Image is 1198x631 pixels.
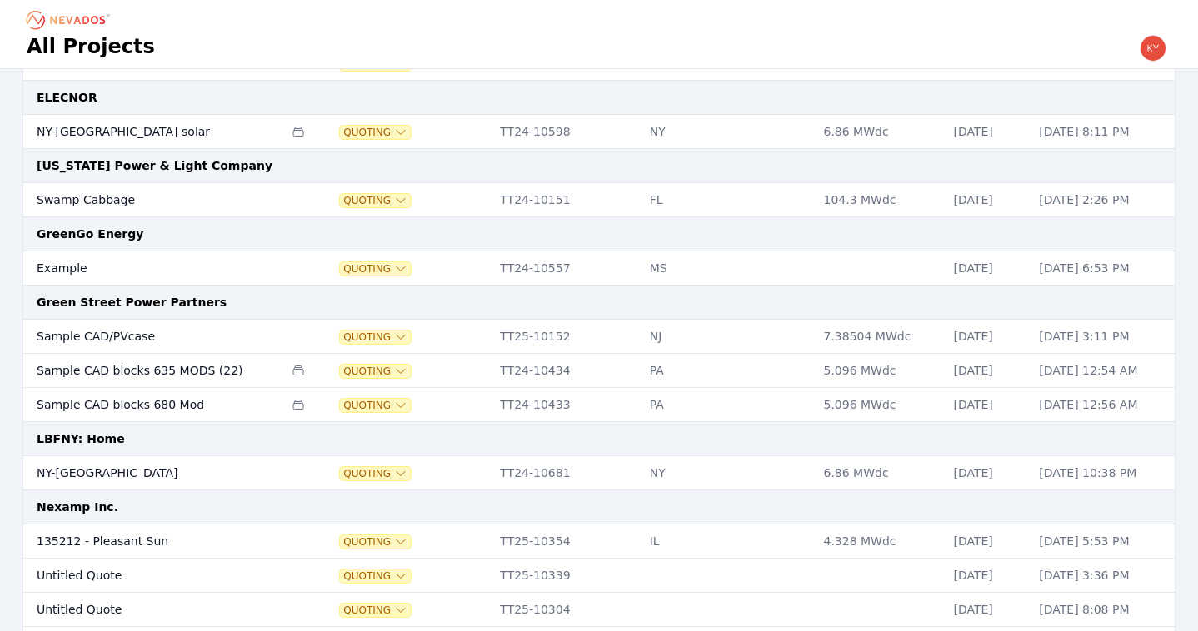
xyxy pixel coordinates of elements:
td: Example [23,251,283,286]
td: [DATE] [945,388,1031,422]
td: [DATE] 12:54 AM [1031,354,1175,388]
td: 6.86 MWdc [815,456,945,490]
button: Quoting [340,262,411,276]
button: Quoting [340,467,411,480]
td: Sample CAD blocks 680 Mod [23,388,283,422]
td: 7.38504 MWdc [815,320,945,354]
td: 104.3 MWdc [815,183,945,217]
td: TT25-10339 [492,559,641,593]
button: Quoting [340,126,411,139]
td: [DATE] [945,354,1031,388]
td: Green Street Power Partners [23,286,1175,320]
td: TT25-10152 [492,320,641,354]
h1: All Projects [27,33,155,60]
tr: Sample CAD blocks 680 ModQuotingTT24-10433PA5.096 MWdc[DATE][DATE] 12:56 AM [23,388,1175,422]
td: Nexamp Inc. [23,490,1175,524]
td: NY [641,115,816,149]
button: Quoting [340,569,411,583]
td: TT24-10598 [492,115,641,149]
td: [DATE] 3:36 PM [1031,559,1175,593]
td: NY [641,456,816,490]
td: [DATE] 6:53 PM [1031,251,1175,286]
td: TT24-10434 [492,354,641,388]
td: PA [641,388,816,422]
td: Swamp Cabbage [23,183,283,217]
td: TT25-10304 [492,593,641,627]
td: GreenGo Energy [23,217,1175,251]
td: [DATE] [945,183,1031,217]
td: 4.328 MWdc [815,524,945,559]
button: Quoting [340,604,411,617]
td: [DATE] 3:11 PM [1031,320,1175,354]
tr: ExampleQuotingTT24-10557MS[DATE][DATE] 6:53 PM [23,251,1175,286]
button: Quoting [340,194,411,207]
td: PA [641,354,816,388]
td: [DATE] 2:26 PM [1031,183,1175,217]
td: [DATE] [945,320,1031,354]
td: 5.096 MWdc [815,354,945,388]
tr: Sample CAD blocks 635 MODS (22)QuotingTT24-10434PA5.096 MWdc[DATE][DATE] 12:54 AM [23,354,1175,388]
tr: 135212 - Pleasant SunQuotingTT25-10354IL4.328 MWdc[DATE][DATE] 5:53 PM [23,524,1175,559]
td: [DATE] [945,456,1031,490]
tr: NY-[GEOGRAPHIC_DATA]QuotingTT24-10681NY6.86 MWdc[DATE][DATE] 10:38 PM [23,456,1175,490]
td: Sample CAD blocks 635 MODS (22) [23,354,283,388]
tr: Untitled QuoteQuotingTT25-10304[DATE][DATE] 8:08 PM [23,593,1175,627]
nav: Breadcrumb [27,7,115,33]
td: Untitled Quote [23,559,283,593]
td: [DATE] [945,593,1031,627]
td: Sample CAD/PVcase [23,320,283,354]
tr: Sample CAD/PVcaseQuotingTT25-10152NJ7.38504 MWdc[DATE][DATE] 3:11 PM [23,320,1175,354]
td: NY-[GEOGRAPHIC_DATA] [23,456,283,490]
tr: NY-[GEOGRAPHIC_DATA] solarQuotingTT24-10598NY6.86 MWdc[DATE][DATE] 8:11 PM [23,115,1175,149]
td: NJ [641,320,816,354]
td: NY-[GEOGRAPHIC_DATA] solar [23,115,283,149]
td: LBFNY: Home [23,422,1175,456]
button: Quoting [340,399,411,412]
td: [DATE] [945,115,1031,149]
td: [DATE] 8:08 PM [1031,593,1175,627]
td: FL [641,183,816,217]
td: TT25-10354 [492,524,641,559]
td: 135212 - Pleasant Sun [23,524,283,559]
td: IL [641,524,816,559]
td: MS [641,251,816,286]
td: 6.86 MWdc [815,115,945,149]
td: Untitled Quote [23,593,283,627]
tr: Swamp CabbageQuotingTT24-10151FL104.3 MWdc[DATE][DATE] 2:26 PM [23,183,1175,217]
td: [DATE] 8:11 PM [1031,115,1175,149]
td: ELECNOR [23,81,1175,115]
td: TT24-10151 [492,183,641,217]
button: Quoting [340,535,411,549]
tr: Untitled QuoteQuotingTT25-10339[DATE][DATE] 3:36 PM [23,559,1175,593]
td: [US_STATE] Power & Light Company [23,149,1175,183]
button: Quoting [340,330,411,344]
td: TT24-10433 [492,388,641,422]
td: [DATE] [945,524,1031,559]
td: [DATE] 10:38 PM [1031,456,1175,490]
td: [DATE] [945,251,1031,286]
td: TT24-10681 [492,456,641,490]
td: 5.096 MWdc [815,388,945,422]
img: kyle.macdougall@nevados.solar [1140,35,1166,62]
button: Quoting [340,365,411,378]
td: [DATE] 5:53 PM [1031,524,1175,559]
td: [DATE] [945,559,1031,593]
td: [DATE] 12:56 AM [1031,388,1175,422]
td: TT24-10557 [492,251,641,286]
